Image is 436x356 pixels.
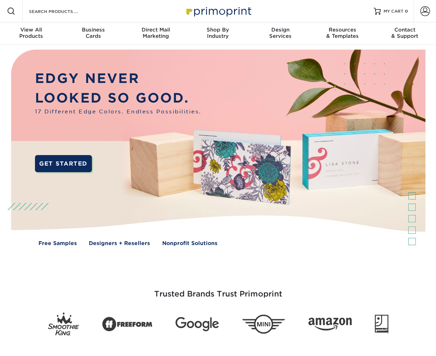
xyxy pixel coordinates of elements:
[312,22,374,45] a: Resources& Templates
[89,239,150,247] a: Designers + Resellers
[62,27,124,33] span: Business
[187,27,249,39] div: Industry
[405,9,408,14] span: 0
[14,273,423,307] h3: Trusted Brands Trust Primoprint
[374,27,436,33] span: Contact
[183,4,253,19] img: Primoprint
[124,22,187,45] a: Direct MailMarketing
[374,27,436,39] div: & Support
[249,22,312,45] a: DesignServices
[102,313,152,335] img: Freeform
[308,317,352,331] img: Amazon
[375,315,388,334] img: Goodwill
[35,155,92,172] a: GET STARTED
[62,27,124,39] div: Cards
[62,22,124,45] a: BusinessCards
[176,317,219,331] img: Google
[374,22,436,45] a: Contact& Support
[35,88,201,108] p: LOOKED SO GOOD.
[249,27,312,33] span: Design
[187,22,249,45] a: Shop ByIndustry
[312,27,374,39] div: & Templates
[35,69,201,88] p: EDGY NEVER
[48,313,79,336] img: Smoothie King
[35,108,201,116] span: 17 Different Edge Colors. Endless Possibilities.
[242,314,285,334] img: Mini
[187,27,249,33] span: Shop By
[28,7,97,15] input: SEARCH PRODUCTS.....
[384,8,403,14] span: MY CART
[312,27,374,33] span: Resources
[38,239,77,247] a: Free Samples
[162,239,217,247] a: Nonprofit Solutions
[124,27,187,33] span: Direct Mail
[124,27,187,39] div: Marketing
[249,27,312,39] div: Services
